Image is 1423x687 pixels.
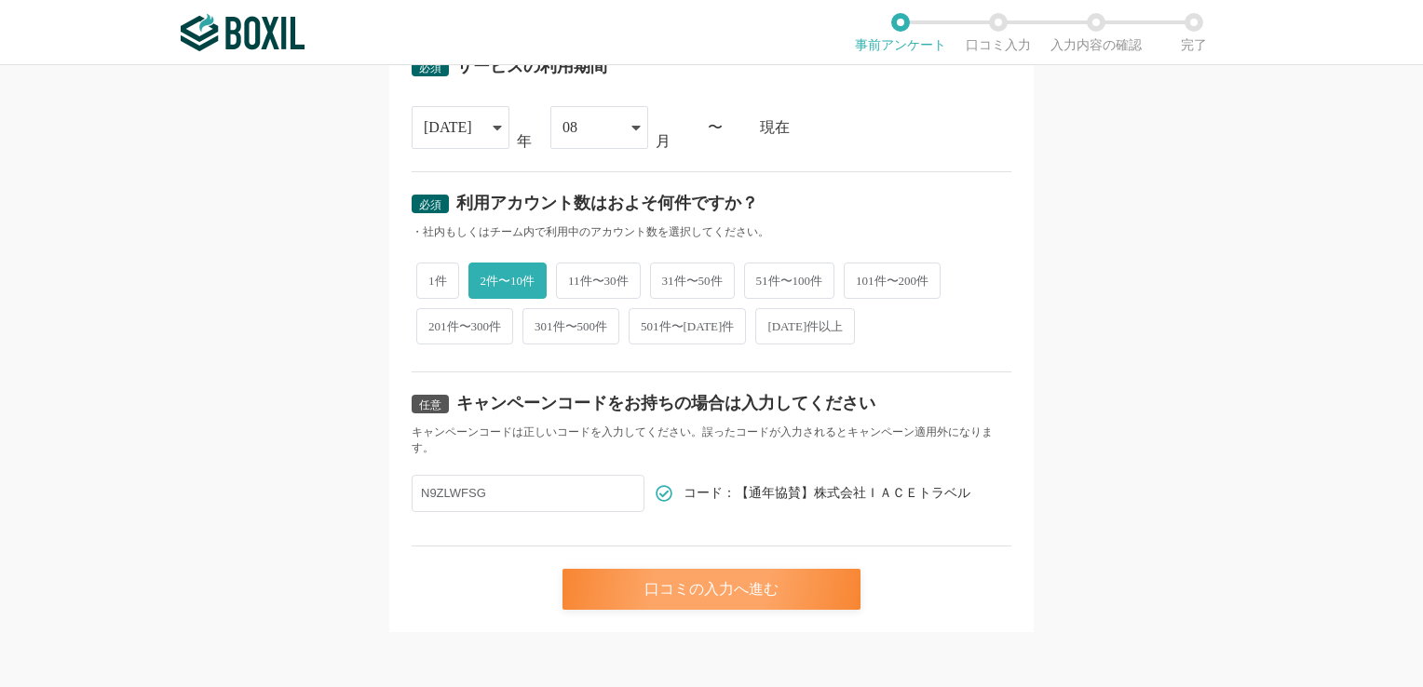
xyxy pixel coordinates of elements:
li: 完了 [1145,13,1242,52]
div: キャンペーンコードは正しいコードを入力してください。誤ったコードが入力されるとキャンペーン適用外になります。 [412,424,1011,456]
span: 301件〜500件 [522,308,619,344]
span: 11件〜30件 [556,263,641,299]
div: ・社内もしくはチーム内で利用中のアカウント数を選択してください。 [412,224,1011,240]
div: 08 [562,107,577,148]
div: [DATE] [424,107,472,148]
span: [DATE]件以上 [755,308,855,344]
span: 201件〜300件 [416,308,513,344]
li: 事前アンケート [851,13,949,52]
span: 1件 [416,263,459,299]
span: コード：【通年協賛】株式会社ＩＡＣＥトラベル [684,487,970,500]
div: 年 [517,134,532,149]
span: 51件〜100件 [744,263,835,299]
div: 月 [656,134,671,149]
img: ボクシルSaaS_ロゴ [181,14,305,51]
li: 口コミ入力 [949,13,1047,52]
span: 501件〜[DATE]件 [629,308,746,344]
span: 必須 [419,61,441,74]
div: 口コミの入力へ進む [562,569,861,610]
div: サービスの利用期間 [456,58,607,74]
span: 任意 [419,398,441,411]
div: 〜 [708,120,723,135]
span: 31件〜50件 [650,263,735,299]
div: キャンペーンコードをお持ちの場合は入力してください [456,395,875,411]
span: 必須 [419,198,441,211]
div: 利用アカウント数はおよそ何件ですか？ [456,195,758,211]
div: 現在 [760,120,1011,135]
span: 2件〜10件 [468,263,548,299]
li: 入力内容の確認 [1047,13,1145,52]
span: 101件〜200件 [844,263,941,299]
